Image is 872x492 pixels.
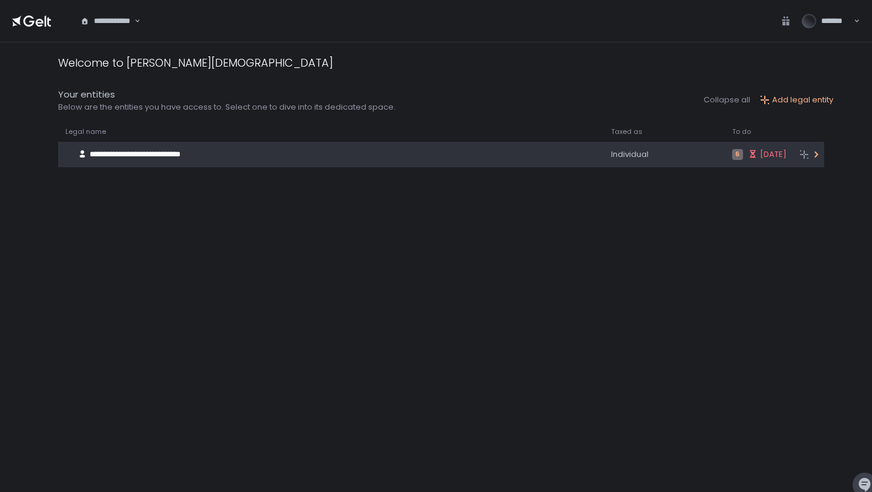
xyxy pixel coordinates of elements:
div: Below are the entities you have access to. Select one to dive into its dedicated space. [58,102,395,113]
div: Search for option [73,8,140,34]
span: [DATE] [760,149,787,160]
div: Individual [611,149,718,160]
span: Legal name [65,127,106,136]
span: Taxed as [611,127,642,136]
button: Add legal entity [760,95,833,105]
div: Welcome to [PERSON_NAME][DEMOGRAPHIC_DATA] [58,55,333,71]
button: Collapse all [704,95,750,105]
span: To do [732,127,751,136]
div: Your entities [58,88,395,102]
span: 6 [732,149,743,160]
